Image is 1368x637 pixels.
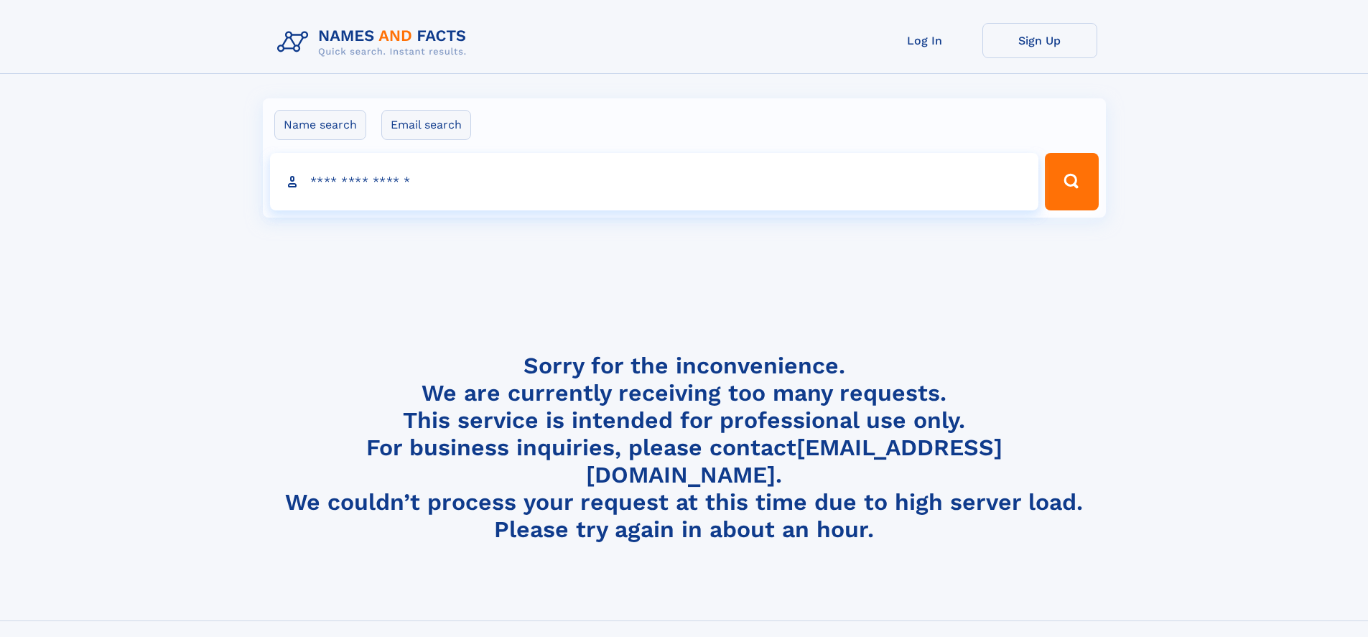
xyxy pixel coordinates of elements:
[271,352,1097,544] h4: Sorry for the inconvenience. We are currently receiving too many requests. This service is intend...
[274,110,366,140] label: Name search
[381,110,471,140] label: Email search
[271,23,478,62] img: Logo Names and Facts
[982,23,1097,58] a: Sign Up
[867,23,982,58] a: Log In
[270,153,1039,210] input: search input
[1045,153,1098,210] button: Search Button
[586,434,1002,488] a: [EMAIL_ADDRESS][DOMAIN_NAME]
